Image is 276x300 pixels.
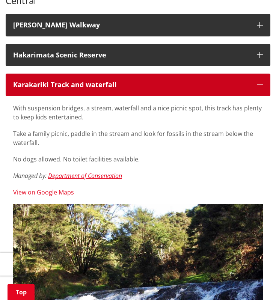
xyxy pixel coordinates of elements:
a: Department of Conservation [48,172,122,180]
em: Managed by: [13,172,47,180]
button: [PERSON_NAME] Walkway [6,14,270,36]
button: Hakarimata Scenic Reserve [6,44,270,66]
iframe: Messenger Launcher [241,268,268,295]
p: Take a family picnic, paddle in the stream and look for fossils in the stream below the waterfall. [13,129,263,147]
a: Top [8,284,35,300]
button: Karakariki Track and waterfall [6,74,270,96]
div: [PERSON_NAME] Walkway [13,21,249,29]
h3: Hakarimata Scenic Reserve [13,51,249,59]
h3: Karakariki Track and waterfall [13,81,249,89]
p: No dogs allowed. No toilet facilities available. [13,155,263,164]
p: With suspension bridges, a stream, waterfall and a nice picnic spot, this track has plenty to kee... [13,104,263,122]
a: View on Google Maps [13,188,74,196]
